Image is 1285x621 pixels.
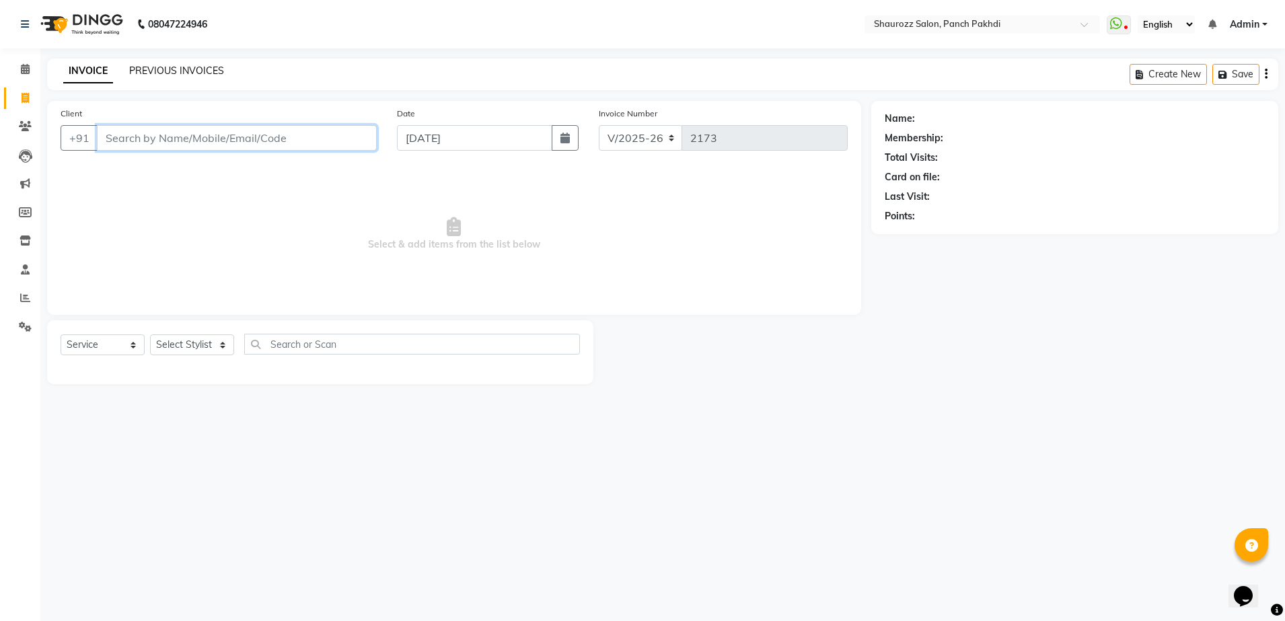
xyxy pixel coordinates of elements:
[1230,17,1259,32] span: Admin
[885,170,940,184] div: Card on file:
[129,65,224,77] a: PREVIOUS INVOICES
[61,167,848,301] span: Select & add items from the list below
[885,190,930,204] div: Last Visit:
[599,108,657,120] label: Invoice Number
[34,5,126,43] img: logo
[885,112,915,126] div: Name:
[244,334,580,355] input: Search or Scan
[397,108,415,120] label: Date
[63,59,113,83] a: INVOICE
[148,5,207,43] b: 08047224946
[61,125,98,151] button: +91
[1212,64,1259,85] button: Save
[1228,567,1272,608] iframe: chat widget
[885,131,943,145] div: Membership:
[885,151,938,165] div: Total Visits:
[885,209,915,223] div: Points:
[61,108,82,120] label: Client
[97,125,377,151] input: Search by Name/Mobile/Email/Code
[1130,64,1207,85] button: Create New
